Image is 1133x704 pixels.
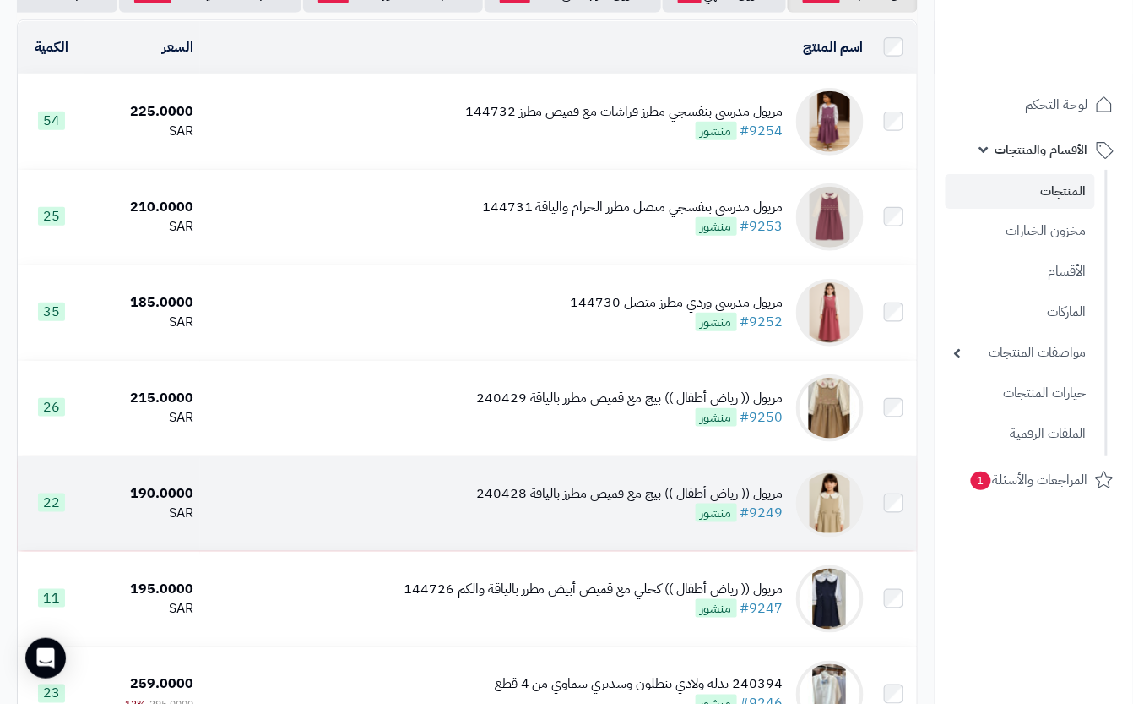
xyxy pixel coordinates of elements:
a: الأقسام [946,254,1095,290]
a: #9247 [740,598,783,619]
a: اسم المنتج [804,37,864,57]
a: #9254 [740,121,783,141]
span: منشور [696,504,737,522]
div: مريول (( رياض أطفال )) كحلي مع قميص أبيض مطرز بالياقة والكم 144726 [404,580,783,599]
a: المراجعات والأسئلة1 [946,460,1123,500]
div: SAR [91,217,193,237]
div: 215.0000 [91,389,193,408]
div: مريول مدرسي بنفسجي متصل مطرز الحزام والياقة 144731 [482,198,783,217]
img: مريول (( رياض أطفال )) بيج مع قميص مطرز بالياقة 240428 [796,470,864,538]
span: 11 [38,589,65,608]
span: 35 [38,303,65,321]
a: #9249 [740,503,783,523]
span: المراجعات والأسئلة [969,468,1088,492]
a: #9250 [740,407,783,428]
a: لوحة التحكم [946,85,1123,125]
div: 190.0000 [91,484,193,504]
span: 26 [38,398,65,417]
div: SAR [91,504,193,523]
span: الأقسام والمنتجات [995,138,1088,161]
div: 185.0000 [91,293,193,313]
div: SAR [91,599,193,619]
span: منشور [696,122,737,140]
div: مريول مدرسي وردي مطرز متصل 144730 [571,293,783,313]
span: 22 [38,494,65,512]
a: #9252 [740,312,783,332]
div: 195.0000 [91,580,193,599]
div: مريول (( رياض أطفال )) بيج مع قميص مطرز بالياقة 240429 [476,389,783,408]
a: مواصفات المنتجات [946,335,1095,371]
span: 259.0000 [130,674,193,695]
div: SAR [91,408,193,428]
img: مريول (( رياض أطفال )) كحلي مع قميص أبيض مطرز بالياقة والكم 144726 [796,565,864,633]
a: مخزون الخيارات [946,213,1095,249]
span: 25 [38,207,65,226]
span: 23 [38,685,65,703]
span: منشور [696,599,737,618]
a: الماركات [946,294,1095,330]
div: 210.0000 [91,198,193,217]
span: منشور [696,313,737,331]
div: Open Intercom Messenger [25,638,66,679]
div: مريول مدرسي بنفسجي مطرز فراشات مع قميص مطرز 144732 [465,102,783,122]
span: منشور [696,217,737,236]
img: مريول مدرسي بنفسجي متصل مطرز الحزام والياقة 144731 [796,183,864,251]
span: 54 [38,112,65,130]
a: خيارات المنتجات [946,375,1095,412]
img: مريول مدرسي بنفسجي مطرز فراشات مع قميص مطرز 144732 [796,88,864,156]
span: منشور [696,408,737,427]
img: logo-2.png [1018,13,1117,48]
span: لوحة التحكم [1026,93,1088,117]
img: مريول مدرسي وردي مطرز متصل 144730 [796,279,864,347]
div: SAR [91,122,193,141]
img: مريول (( رياض أطفال )) بيج مع قميص مطرز بالياقة 240429 [796,374,864,442]
div: 225.0000 [91,102,193,122]
div: مريول (( رياض أطفال )) بيج مع قميص مطرز بالياقة 240428 [476,484,783,504]
a: السعر [162,37,193,57]
span: 1 [970,472,992,492]
a: #9253 [740,216,783,237]
a: الملفات الرقمية [946,416,1095,452]
div: SAR [91,313,193,332]
a: الكمية [35,37,68,57]
div: 240394 بدلة ولادي بنطلون وسديري سماوي من 4 قطع [495,675,783,695]
a: المنتجات [946,174,1095,209]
